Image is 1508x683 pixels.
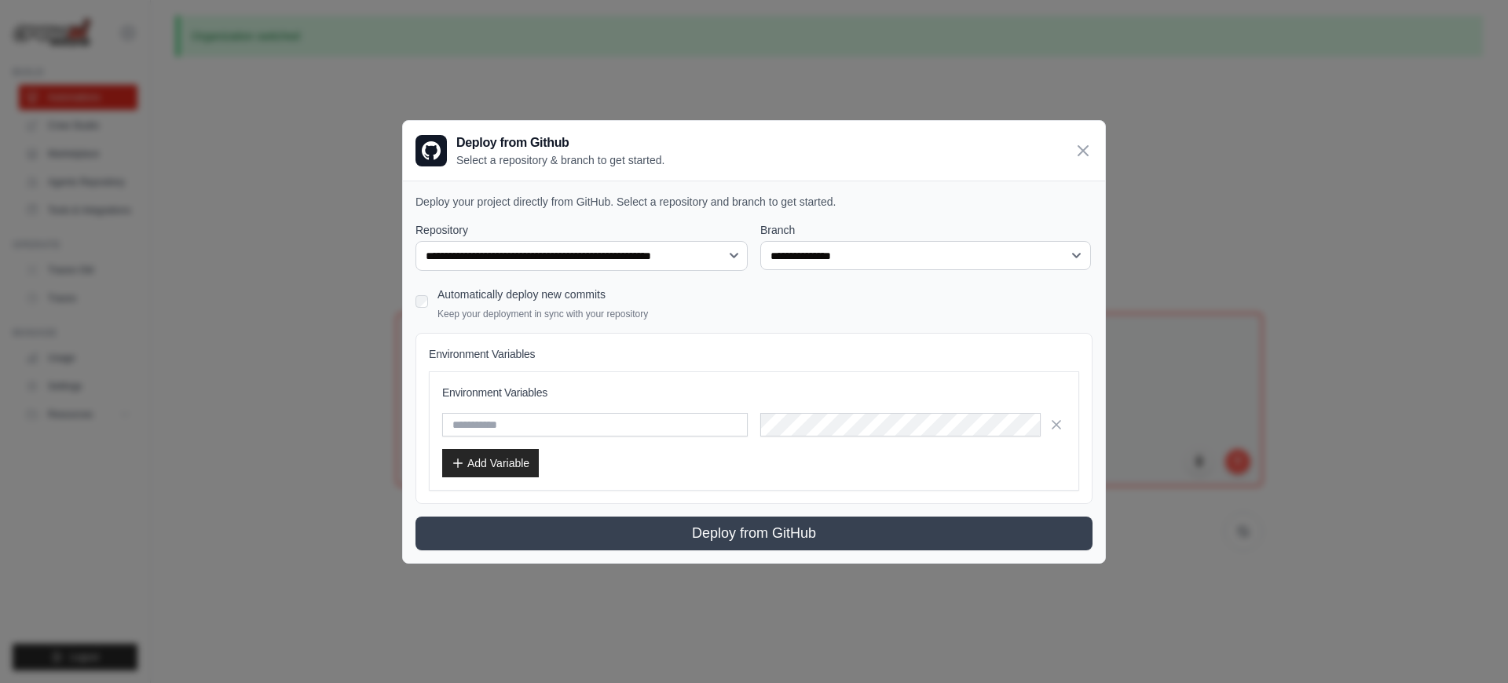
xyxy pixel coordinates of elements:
[456,133,664,152] h3: Deploy from Github
[437,288,606,301] label: Automatically deploy new commits
[442,385,1066,400] h3: Environment Variables
[760,222,1093,238] label: Branch
[415,222,748,238] label: Repository
[442,449,539,477] button: Add Variable
[415,517,1093,550] button: Deploy from GitHub
[1429,608,1508,683] iframe: Chat Widget
[429,346,1079,362] h4: Environment Variables
[456,152,664,168] p: Select a repository & branch to get started.
[415,194,1093,210] p: Deploy your project directly from GitHub. Select a repository and branch to get started.
[437,308,648,320] p: Keep your deployment in sync with your repository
